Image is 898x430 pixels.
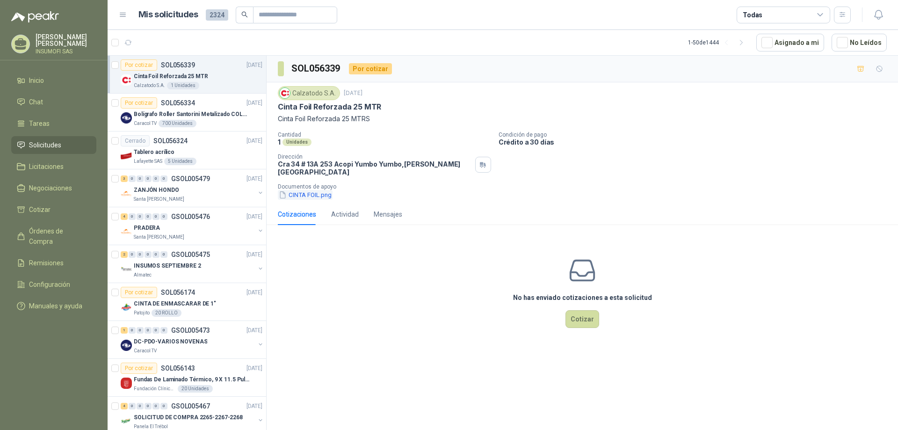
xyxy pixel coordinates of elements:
[278,183,894,190] p: Documentos de apoyo
[246,402,262,411] p: [DATE]
[11,11,59,22] img: Logo peakr
[291,61,341,76] h3: SOL056339
[152,327,159,334] div: 0
[121,264,132,275] img: Company Logo
[121,327,128,334] div: 1
[134,271,152,279] p: Almatec
[246,326,262,335] p: [DATE]
[134,375,250,384] p: Fundas De Laminado Térmico, 9 X 11.5 Pulgadas
[246,288,262,297] p: [DATE]
[331,209,359,219] div: Actividad
[11,297,96,315] a: Manuales y ayuda
[108,359,266,397] a: Por cotizarSOL056143[DATE] Company LogoFundas De Laminado Térmico, 9 X 11.5 PulgadasFundación Clí...
[134,148,174,157] p: Tablero acrílico
[137,251,144,258] div: 0
[134,413,243,422] p: SOLICITUD DE COMPRA 2265-2267-2268
[121,340,132,351] img: Company Logo
[11,201,96,219] a: Cotizar
[278,190,333,200] button: CINTA FOIL.png
[121,150,132,161] img: Company Logo
[134,72,208,81] p: Cinta Foil Reforzada 25 MTR
[241,11,248,18] span: search
[121,112,132,124] img: Company Logo
[137,403,144,409] div: 0
[137,213,144,220] div: 0
[29,140,61,150] span: Solicitudes
[134,196,184,203] p: Santa [PERSON_NAME]
[278,209,316,219] div: Cotizaciones
[278,160,471,176] p: Cra 34 # 13A 253 Acopi Yumbo Yumbo , [PERSON_NAME][GEOGRAPHIC_DATA]
[36,34,96,47] p: [PERSON_NAME] [PERSON_NAME]
[121,378,132,389] img: Company Logo
[153,138,188,144] p: SOL056324
[832,34,887,51] button: No Leídos
[11,276,96,293] a: Configuración
[29,183,72,193] span: Negociaciones
[29,97,43,107] span: Chat
[145,403,152,409] div: 0
[161,289,195,296] p: SOL056174
[108,131,266,169] a: CerradoSOL056324[DATE] Company LogoTablero acrílicoLafayette SAS5 Unidades
[145,175,152,182] div: 0
[161,100,195,106] p: SOL056334
[134,82,165,89] p: Calzatodo S.A.
[29,118,50,129] span: Tareas
[121,226,132,237] img: Company Logo
[29,204,51,215] span: Cotizar
[171,175,210,182] p: GSOL005479
[134,347,157,355] p: Caracol TV
[121,213,128,220] div: 4
[152,251,159,258] div: 0
[160,327,167,334] div: 0
[121,251,128,258] div: 2
[145,213,152,220] div: 0
[344,89,362,98] p: [DATE]
[161,62,195,68] p: SOL056339
[282,138,311,146] div: Unidades
[349,63,392,74] div: Por cotizar
[134,110,250,119] p: Bolígrafo Roller Santorini Metalizado COLOR MORADO 1logo
[246,137,262,146] p: [DATE]
[513,292,652,303] h3: No has enviado cotizaciones a esta solicitud
[108,56,266,94] a: Por cotizarSOL056339[DATE] Company LogoCinta Foil Reforzada 25 MTRCalzatodo S.A.1 Unidades
[171,327,210,334] p: GSOL005473
[11,222,96,250] a: Órdenes de Compra
[134,262,201,270] p: INSUMOS SEPTIEMBRE 2
[278,102,381,112] p: Cinta Foil Reforzada 25 MTR
[160,175,167,182] div: 0
[137,175,144,182] div: 0
[374,209,402,219] div: Mensajes
[278,114,887,124] p: Cinta Foil Reforzada 25 MTRS
[159,120,196,127] div: 700 Unidades
[121,97,157,109] div: Por cotizar
[499,138,894,146] p: Crédito a 30 días
[152,213,159,220] div: 0
[134,299,216,308] p: CINTA DE ENMASCARAR DE 1"
[29,161,64,172] span: Licitaciones
[121,415,132,427] img: Company Logo
[137,327,144,334] div: 0
[145,327,152,334] div: 0
[134,158,162,165] p: Lafayette SAS
[121,175,128,182] div: 3
[134,337,207,346] p: DC-PDO-VARIOS NOVENAS
[134,224,160,233] p: PRADERA
[167,82,199,89] div: 1 Unidades
[11,72,96,89] a: Inicio
[29,226,87,247] span: Órdenes de Compra
[278,131,491,138] p: Cantidad
[178,385,213,393] div: 20 Unidades
[160,213,167,220] div: 0
[171,213,210,220] p: GSOL005476
[160,403,167,409] div: 0
[278,153,471,160] p: Dirección
[129,403,136,409] div: 0
[11,179,96,197] a: Negociaciones
[246,99,262,108] p: [DATE]
[11,136,96,154] a: Solicitudes
[121,403,128,409] div: 4
[121,302,132,313] img: Company Logo
[121,249,264,279] a: 2 0 0 0 0 0 GSOL005475[DATE] Company LogoINSUMOS SEPTIEMBRE 2Almatec
[138,8,198,22] h1: Mis solicitudes
[134,385,176,393] p: Fundación Clínica Shaio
